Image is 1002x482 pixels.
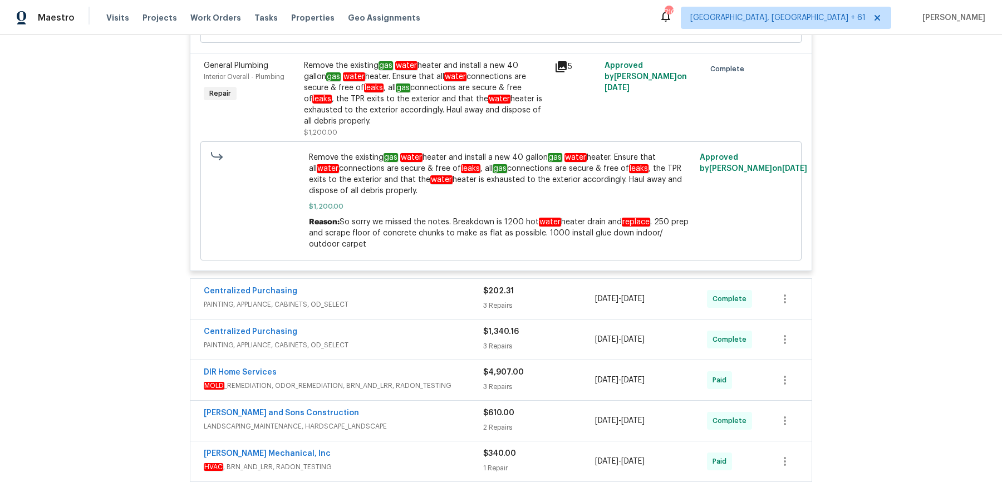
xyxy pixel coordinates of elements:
[483,368,524,376] span: $4,907.00
[622,218,650,227] em: replace
[483,328,519,336] span: $1,340.16
[483,341,595,352] div: 3 Repairs
[564,153,587,162] em: water
[605,62,687,92] span: Approved by [PERSON_NAME] on
[204,368,277,376] a: DIR Home Services
[918,12,985,23] span: [PERSON_NAME]
[713,293,751,304] span: Complete
[204,380,483,391] span: _REMEDIATION, ODOR_REMEDIATION, BRN_AND_LRR, RADON_TESTING
[326,72,341,81] em: gas
[595,295,618,303] span: [DATE]
[605,84,630,92] span: [DATE]
[713,456,731,467] span: Paid
[143,12,177,23] span: Projects
[204,299,483,310] span: PAINTING, APPLIANCE, CABINETS, OD_SELECT
[595,458,618,465] span: [DATE]
[204,382,224,390] em: MOLD
[621,458,645,465] span: [DATE]
[204,328,297,336] a: Centralized Purchasing
[379,61,393,70] em: gas
[106,12,129,23] span: Visits
[595,376,618,384] span: [DATE]
[430,175,453,184] em: water
[483,287,514,295] span: $202.31
[190,12,241,23] span: Work Orders
[713,415,751,426] span: Complete
[204,463,223,471] em: HVAC
[621,376,645,384] span: [DATE]
[364,83,384,92] em: leaks
[539,218,561,227] em: water
[554,60,598,73] div: 5
[317,164,339,173] em: water
[595,375,645,386] span: -
[309,218,340,226] span: Reason:
[621,417,645,425] span: [DATE]
[461,164,480,173] em: leaks
[205,88,235,99] span: Repair
[595,415,645,426] span: -
[483,463,595,474] div: 1 Repair
[629,164,649,173] em: leaks
[204,287,297,295] a: Centralized Purchasing
[710,63,749,75] span: Complete
[595,417,618,425] span: [DATE]
[690,12,866,23] span: [GEOGRAPHIC_DATA], [GEOGRAPHIC_DATA] + 61
[488,95,510,104] em: water
[444,72,466,81] em: water
[621,295,645,303] span: [DATE]
[493,164,507,173] em: gas
[621,336,645,343] span: [DATE]
[38,12,75,23] span: Maestro
[483,381,595,392] div: 3 Repairs
[396,83,410,92] em: gas
[665,7,672,18] div: 710
[483,450,516,458] span: $340.00
[291,12,335,23] span: Properties
[343,72,365,81] em: water
[204,421,483,432] span: LANDSCAPING_MAINTENANCE, HARDSCAPE_LANDSCAPE
[782,165,807,173] span: [DATE]
[395,61,417,70] em: water
[483,422,595,433] div: 2 Repairs
[309,218,689,248] span: So sorry we missed the notes. Breakdown is 1200 hot heater drain and . 250 prep and scrape floor ...
[483,409,514,417] span: $610.00
[204,450,331,458] a: [PERSON_NAME] Mechanical, Inc
[309,152,694,196] span: Remove the existing heater and install a new 40 gallon heater. Ensure that all connections are se...
[204,409,359,417] a: [PERSON_NAME] and Sons Construction
[400,153,423,162] em: water
[304,60,548,127] div: Remove the existing heater and install a new 40 gallon heater. Ensure that all connections are se...
[548,153,562,162] em: gas
[312,95,332,104] em: leaks
[595,334,645,345] span: -
[713,375,731,386] span: Paid
[713,334,751,345] span: Complete
[254,14,278,22] span: Tasks
[309,201,694,212] span: $1,200.00
[700,154,807,173] span: Approved by [PERSON_NAME] on
[348,12,420,23] span: Geo Assignments
[595,456,645,467] span: -
[595,293,645,304] span: -
[204,461,483,473] span: , BRN_AND_LRR, RADON_TESTING
[483,300,595,311] div: 3 Repairs
[204,73,284,80] span: Interior Overall - Plumbing
[304,129,337,136] span: $1,200.00
[204,340,483,351] span: PAINTING, APPLIANCE, CABINETS, OD_SELECT
[595,336,618,343] span: [DATE]
[384,153,398,162] em: gas
[204,62,268,70] span: General Plumbing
